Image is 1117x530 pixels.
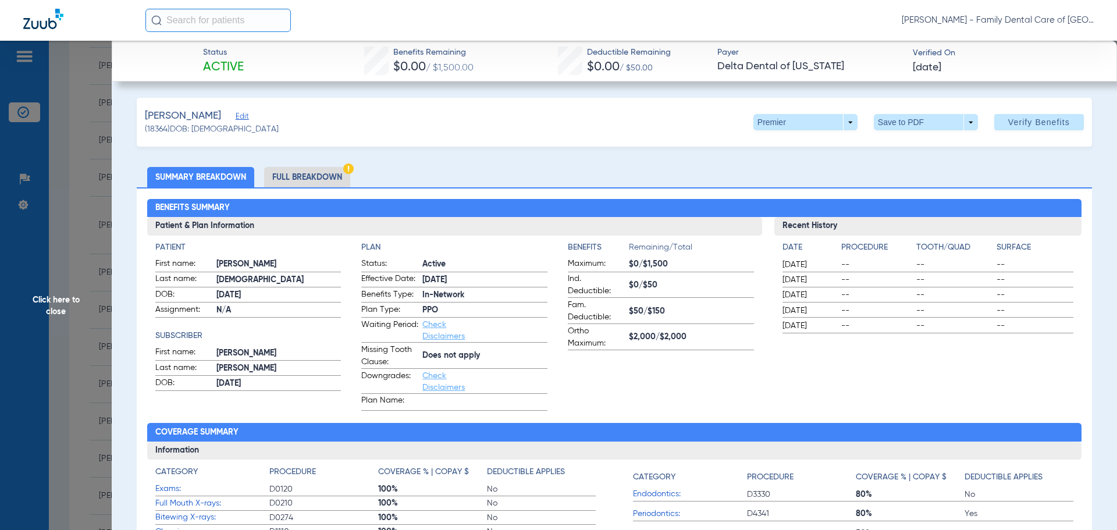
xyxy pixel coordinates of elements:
[629,241,754,258] span: Remaining/Total
[487,483,596,495] span: No
[916,305,993,316] span: --
[203,47,244,59] span: Status
[147,442,1082,460] h3: Information
[747,466,856,488] app-breakdown-title: Procedure
[629,305,754,318] span: $50/$150
[151,15,162,26] img: Search Icon
[902,15,1094,26] span: [PERSON_NAME] - Family Dental Care of [GEOGRAPHIC_DATA]
[782,241,831,258] app-breakdown-title: Date
[216,274,341,286] span: [DEMOGRAPHIC_DATA]
[587,61,620,73] span: $0.00
[422,274,547,286] span: [DATE]
[965,508,1073,520] span: Yes
[155,346,212,360] span: First name:
[422,304,547,316] span: PPO
[487,497,596,509] span: No
[155,304,212,318] span: Assignment:
[782,259,831,271] span: [DATE]
[782,241,831,254] h4: Date
[393,47,474,59] span: Benefits Remaining
[203,59,244,76] span: Active
[782,289,831,301] span: [DATE]
[155,511,269,524] span: Bitewing X-rays:
[965,471,1043,483] h4: Deductible Applies
[145,123,279,136] span: (18364) DOB: [DEMOGRAPHIC_DATA]
[841,274,912,286] span: --
[913,47,1098,59] span: Verified On
[629,258,754,271] span: $0/$1,500
[782,274,831,286] span: [DATE]
[568,299,625,323] span: Fam. Deductible:
[856,508,965,520] span: 80%
[343,163,354,174] img: Hazard
[269,497,378,509] span: D0210
[422,289,547,301] span: In-Network
[155,466,269,482] app-breakdown-title: Category
[147,199,1082,218] h2: Benefits Summary
[997,259,1073,271] span: --
[216,289,341,301] span: [DATE]
[568,241,629,258] app-breakdown-title: Benefits
[487,466,565,478] h4: Deductible Applies
[487,512,596,524] span: No
[147,423,1082,442] h2: Coverage Summary
[997,305,1073,316] span: --
[997,241,1073,254] h4: Surface
[216,304,341,316] span: N/A
[841,241,912,254] h4: Procedure
[422,321,465,340] a: Check Disclaimers
[216,378,341,390] span: [DATE]
[147,217,762,236] h3: Patient & Plan Information
[155,241,341,254] h4: Patient
[361,304,418,318] span: Plan Type:
[155,362,212,376] span: Last name:
[841,320,912,332] span: --
[155,466,198,478] h4: Category
[378,497,487,509] span: 100%
[997,289,1073,301] span: --
[916,274,993,286] span: --
[856,466,965,488] app-breakdown-title: Coverage % | Copay $
[747,489,856,500] span: D3330
[916,320,993,332] span: --
[717,59,903,74] span: Delta Dental of [US_STATE]
[633,508,747,520] span: Periodontics:
[774,217,1082,236] h3: Recent History
[633,471,675,483] h4: Category
[916,241,993,254] h4: Tooth/Quad
[856,489,965,500] span: 80%
[568,258,625,272] span: Maximum:
[378,483,487,495] span: 100%
[155,273,212,287] span: Last name:
[393,61,426,73] span: $0.00
[747,471,794,483] h4: Procedure
[269,466,316,478] h4: Procedure
[913,61,941,75] span: [DATE]
[155,497,269,510] span: Full Mouth X-rays:
[997,241,1073,258] app-breakdown-title: Surface
[155,483,269,495] span: Exams:
[487,466,596,482] app-breakdown-title: Deductible Applies
[378,512,487,524] span: 100%
[629,279,754,291] span: $0/$50
[747,508,856,520] span: D4341
[916,289,993,301] span: --
[155,330,341,342] h4: Subscriber
[361,289,418,303] span: Benefits Type:
[997,320,1073,332] span: --
[23,9,63,29] img: Zuub Logo
[422,372,465,392] a: Check Disclaimers
[236,112,246,123] span: Edit
[155,258,212,272] span: First name:
[216,258,341,271] span: [PERSON_NAME]
[856,471,947,483] h4: Coverage % | Copay $
[997,274,1073,286] span: --
[361,394,418,410] span: Plan Name:
[361,370,418,393] span: Downgrades:
[1008,118,1070,127] span: Verify Benefits
[568,273,625,297] span: Ind. Deductible:
[145,9,291,32] input: Search for patients
[568,325,625,350] span: Ortho Maximum:
[782,305,831,316] span: [DATE]
[361,241,547,254] app-breakdown-title: Plan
